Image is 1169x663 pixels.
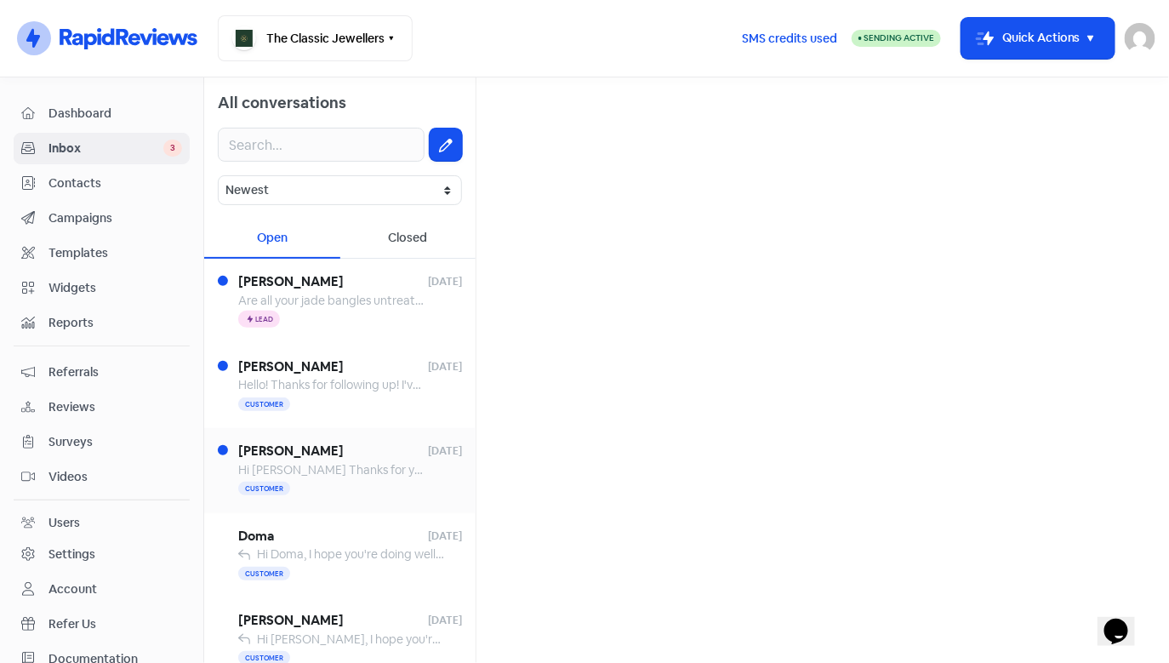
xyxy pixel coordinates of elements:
[48,314,182,332] span: Reports
[218,93,346,112] span: All conversations
[1125,23,1155,54] img: User
[14,426,190,458] a: Surveys
[238,567,290,580] span: Customer
[238,293,483,308] span: Are all your jade bangles untreated/grade A?
[14,168,190,199] a: Contacts
[14,237,190,269] a: Templates
[238,527,428,546] span: Doma
[48,580,97,598] div: Account
[48,105,182,123] span: Dashboard
[48,615,182,633] span: Refer Us
[428,274,462,289] span: [DATE]
[14,507,190,539] a: Users
[14,357,190,388] a: Referrals
[727,28,852,46] a: SMS credits used
[14,461,190,493] a: Videos
[48,546,95,563] div: Settings
[14,307,190,339] a: Reports
[238,397,290,411] span: Customer
[14,539,190,570] a: Settings
[48,209,182,227] span: Campaigns
[238,357,428,377] span: [PERSON_NAME]
[852,28,941,49] a: Sending Active
[48,398,182,416] span: Reviews
[218,15,413,61] button: The Classic Jewellers
[238,272,428,292] span: [PERSON_NAME]
[14,609,190,640] a: Refer Us
[48,468,182,486] span: Videos
[864,32,934,43] span: Sending Active
[48,244,182,262] span: Templates
[14,98,190,129] a: Dashboard
[742,30,837,48] span: SMS credits used
[14,574,190,605] a: Account
[428,359,462,374] span: [DATE]
[14,203,190,234] a: Campaigns
[48,433,182,451] span: Surveys
[48,140,163,157] span: Inbox
[428,443,462,459] span: [DATE]
[1098,595,1152,646] iframe: chat widget
[48,514,80,532] div: Users
[238,611,428,631] span: [PERSON_NAME]
[238,482,290,495] span: Customer
[14,272,190,304] a: Widgets
[238,442,428,461] span: [PERSON_NAME]
[238,377,1103,392] span: Hello! Thanks for following up! I've sent my partner all the photos and quotes. Trying to find a ...
[204,219,340,259] div: Open
[163,140,182,157] span: 3
[48,363,182,381] span: Referrals
[340,219,476,259] div: Closed
[428,613,462,628] span: [DATE]
[218,128,425,162] input: Search...
[14,133,190,164] a: Inbox 3
[14,392,190,423] a: Reviews
[48,279,182,297] span: Widgets
[255,316,273,323] span: Lead
[428,529,462,544] span: [DATE]
[48,174,182,192] span: Contacts
[961,18,1115,59] button: Quick Actions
